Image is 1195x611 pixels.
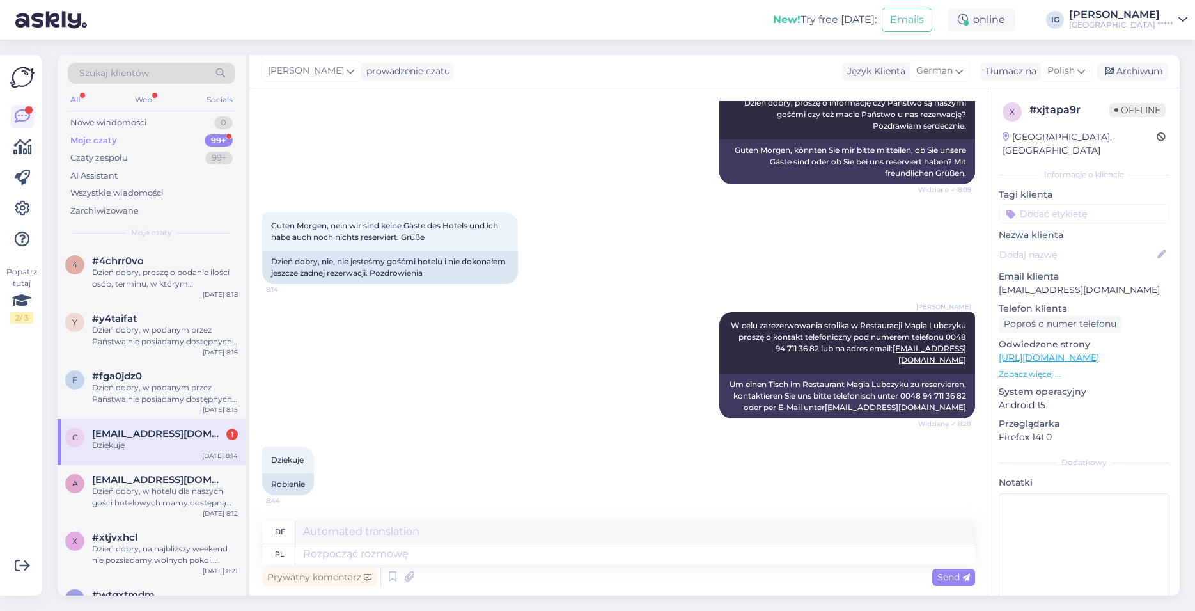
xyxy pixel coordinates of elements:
[268,64,344,78] span: [PERSON_NAME]
[203,290,238,299] div: [DATE] 8:18
[70,170,118,182] div: AI Assistant
[744,98,968,131] span: Dzień dobry, proszę o informację czy Państwo są naszymi gośćmi czy też macie Państwo u nas rezerw...
[999,352,1099,363] a: [URL][DOMAIN_NAME]
[999,169,1169,180] div: Informacje o kliencie
[203,347,238,357] div: [DATE] 8:16
[1046,11,1064,29] div: IG
[132,91,155,108] div: Web
[70,205,139,218] div: Zarchiwizowane
[1047,64,1075,78] span: Polish
[68,91,82,108] div: All
[92,370,142,382] span: #fga0jdz0
[842,65,905,78] div: Język Klienta
[92,474,225,486] span: adler2024@wp.pl
[72,317,77,327] span: y
[10,266,33,324] div: Popatrz tutaj
[937,571,970,583] span: Send
[275,543,285,565] div: pl
[205,152,233,164] div: 99+
[262,473,314,495] div: Robienie
[79,67,149,80] span: Szukaj klientów
[262,251,518,284] div: Dzień dobry, nie, nie jesteśmy gośćmi hotelu i nie dokonałem jeszcze żadnej rezerwacji. Pozdrowienia
[999,399,1169,412] p: Android 15
[214,116,233,129] div: 0
[999,338,1169,351] p: Odwiedzone strony
[999,228,1169,242] p: Nazwa klienta
[131,227,172,239] span: Moje czaty
[719,374,975,418] div: Um einen Tisch im Restaurant Magia Lubczyku zu reservieren, kontaktieren Sie uns bitte telefonisc...
[203,509,238,518] div: [DATE] 8:12
[92,382,238,405] div: Dzień dobry, w podanym przez Państwa nie posiadamy dostępnych pokoi. Pozdrawiam serdecznie.
[918,185,971,194] span: Widziane ✓ 8:09
[72,536,77,546] span: x
[71,594,79,603] span: w
[262,569,377,586] div: Prywatny komentarz
[275,521,285,543] div: de
[999,188,1169,202] p: Tagi klienta
[70,116,147,129] div: Nowe wiadomości
[92,324,238,347] div: Dzień dobry, w podanym przez Państwa nie posiadamy dostępnych pokoi. Pozdrawiam serdecznie.
[92,440,238,451] div: Dziękuję
[205,134,233,147] div: 99+
[92,486,238,509] div: Dzień dobry, w hotelu dla naszych gości hotelowych mamy dostępną wypożyczalnię rowerów. Proszę o ...
[70,134,117,147] div: Moje czaty
[1010,107,1015,116] span: x
[72,432,78,442] span: c
[999,417,1169,431] p: Przeglądarka
[10,65,35,90] img: Askly Logo
[92,589,155,601] span: #wtgxtmdm
[999,204,1169,223] input: Dodać etykietę
[882,8,932,32] button: Emails
[893,344,966,365] a: [EMAIL_ADDRESS][DOMAIN_NAME]
[980,65,1036,78] div: Tłumacz na
[92,255,144,267] span: #4chrr0vo
[1069,10,1187,30] a: [PERSON_NAME][GEOGRAPHIC_DATA] *****
[1003,131,1157,157] div: [GEOGRAPHIC_DATA], [GEOGRAPHIC_DATA]
[226,429,238,440] div: 1
[999,369,1169,380] p: Zobacz więcej ...
[1109,103,1166,117] span: Offline
[999,302,1169,315] p: Telefon klienta
[92,532,137,543] span: #xtjvxhcl
[999,457,1169,468] div: Dodatkowy
[918,419,971,429] span: Widziane ✓ 8:20
[999,431,1169,444] p: Firefox 141.0
[92,313,137,324] span: #y4taifat
[72,260,77,269] span: 4
[361,65,450,78] div: prowadzenie czatu
[825,402,966,412] a: [EMAIL_ADDRESS][DOMAIN_NAME]
[731,321,968,365] span: W celu zarezerwowania stolika w Restauracji Magia Lubczyku proszę o kontakt telefoniczny pod nume...
[999,476,1169,489] p: Notatki
[1029,102,1109,118] div: # xjtapa9r
[266,496,314,505] span: 8:44
[999,385,1169,399] p: System operacyjny
[92,543,238,566] div: Dzień dobry, na najbliższy weekend nie pozsiadamy wolnych pokoi. Pozdrawiam serdecznie.
[1097,63,1168,80] div: Archiwum
[204,91,235,108] div: Socials
[202,451,238,461] div: [DATE] 8:14
[203,405,238,415] div: [DATE] 8:15
[916,64,953,78] span: German
[92,267,238,290] div: Dzień dobry, proszę o podanie ilości osób, terminu, w którym chcielibyście Państwo odwiedzić nasz...
[999,315,1121,333] div: Poproś o numer telefonu
[70,152,128,164] div: Czaty zespołu
[916,302,971,312] span: [PERSON_NAME]
[1069,10,1173,20] div: [PERSON_NAME]
[72,479,78,488] span: a
[266,285,314,294] span: 8:14
[719,139,975,184] div: Guten Morgen, könnten Sie mir bitte mitteilen, ob Sie unsere Gäste sind oder ob Sie bei uns reser...
[271,455,304,464] span: Dziękuję
[999,270,1169,283] p: Email klienta
[773,13,801,26] b: New!
[92,428,225,440] span: christian-piller@outlook.com
[10,312,33,324] div: 2 / 3
[70,187,164,200] div: Wszystkie wiadomości
[203,566,238,576] div: [DATE] 8:21
[773,12,877,28] div: Try free [DATE]:
[948,8,1015,31] div: online
[72,375,77,385] span: f
[271,221,500,242] span: Guten Morgen, nein wir sind keine Gäste des Hotels und ich habe auch noch nichts reserviert. Grüße
[999,283,1169,297] p: [EMAIL_ADDRESS][DOMAIN_NAME]
[999,248,1155,262] input: Dodaj nazwę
